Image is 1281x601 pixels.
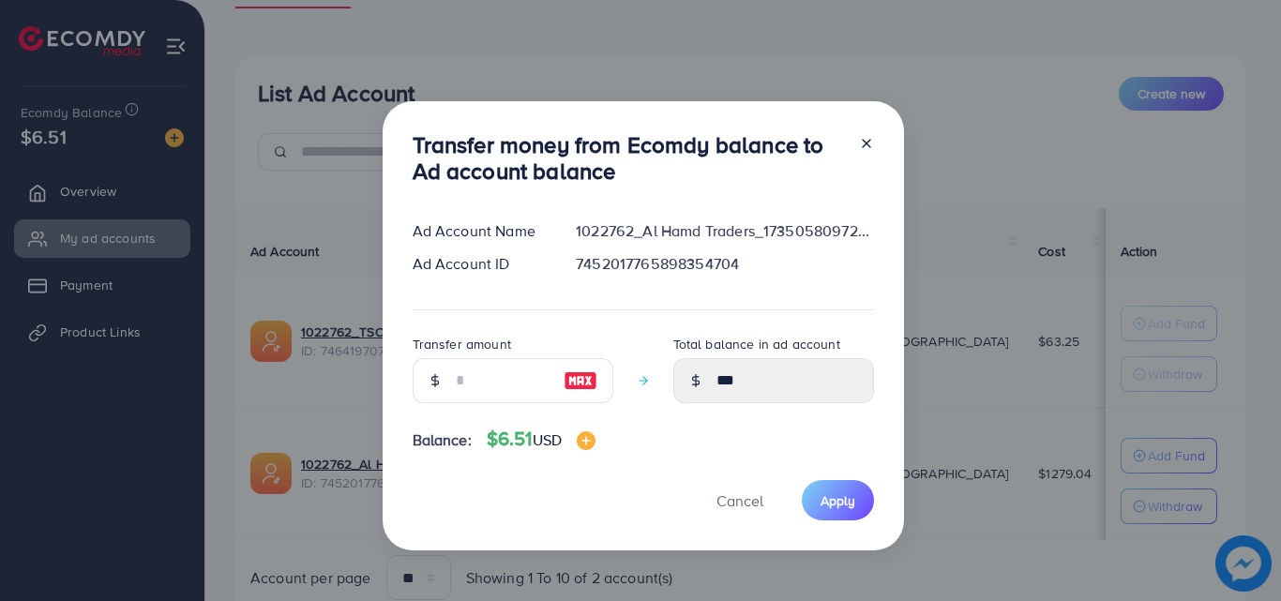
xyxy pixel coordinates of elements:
span: Apply [821,491,855,510]
img: image [564,369,597,392]
img: image [577,431,595,450]
span: Balance: [413,429,472,451]
div: Ad Account ID [398,253,562,275]
div: Ad Account Name [398,220,562,242]
span: USD [533,429,562,450]
div: 7452017765898354704 [561,253,888,275]
button: Cancel [693,480,787,520]
span: Cancel [716,490,763,511]
label: Total balance in ad account [673,335,840,353]
button: Apply [802,480,874,520]
label: Transfer amount [413,335,511,353]
div: 1022762_Al Hamd Traders_1735058097282 [561,220,888,242]
h3: Transfer money from Ecomdy balance to Ad account balance [413,131,844,186]
h4: $6.51 [487,428,595,451]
